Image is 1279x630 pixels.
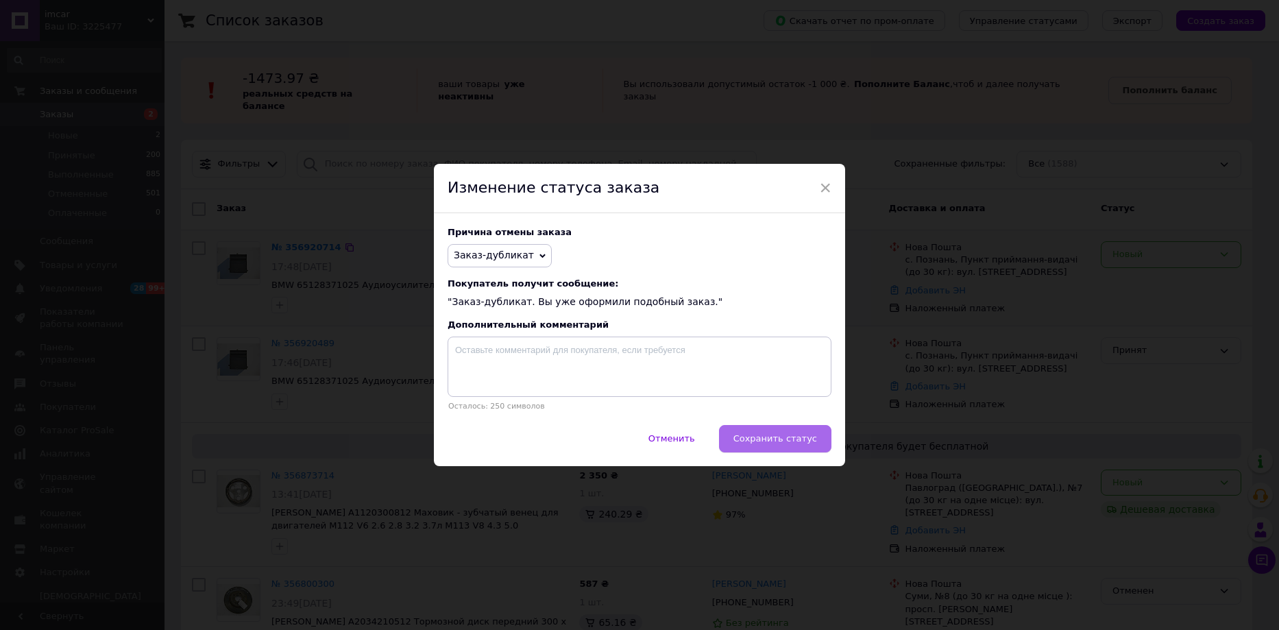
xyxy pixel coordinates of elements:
[448,278,831,309] div: "Заказ-дубликат. Вы уже оформили подобный заказ."
[448,402,831,411] p: Осталось: 250 символов
[448,227,831,237] div: Причина отмены заказа
[434,164,845,213] div: Изменение статуса заказа
[819,176,831,199] span: ×
[448,319,831,330] div: Дополнительный комментарий
[733,433,817,444] span: Сохранить статус
[454,250,534,261] span: Заказ-дубликат
[634,425,709,452] button: Отменить
[648,433,695,444] span: Отменить
[719,425,831,452] button: Сохранить статус
[448,278,831,289] span: Покупатель получит сообщение:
